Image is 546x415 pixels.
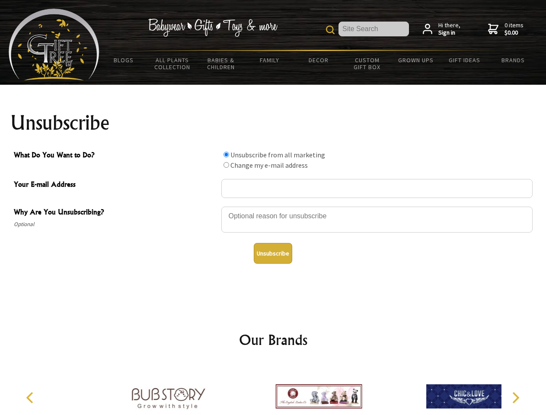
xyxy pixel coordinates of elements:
a: Babies & Children [197,51,246,76]
span: What Do You Want to Do? [14,150,217,162]
textarea: Why Are You Unsubscribing? [221,207,533,233]
span: Hi there, [438,22,460,37]
a: Custom Gift Box [343,51,392,76]
span: 0 items [504,21,524,37]
h1: Unsubscribe [10,112,536,133]
input: Site Search [338,22,409,36]
button: Unsubscribe [254,243,292,264]
a: BLOGS [99,51,148,69]
input: What Do You Want to Do? [224,162,229,168]
button: Previous [22,388,41,407]
a: Family [246,51,294,69]
a: Brands [489,51,538,69]
span: Optional [14,219,217,230]
label: Change my e-mail address [230,161,308,169]
img: product search [326,26,335,34]
button: Next [506,388,525,407]
a: 0 items$0.00 [488,22,524,37]
input: What Do You Want to Do? [224,152,229,157]
label: Unsubscribe from all marketing [230,150,325,159]
strong: $0.00 [504,29,524,37]
a: Decor [294,51,343,69]
input: Your E-mail Address [221,179,533,198]
a: All Plants Collection [148,51,197,76]
a: Gift Ideas [440,51,489,69]
img: Babywear - Gifts - Toys & more [148,19,278,37]
a: Hi there,Sign in [423,22,460,37]
a: Grown Ups [391,51,440,69]
span: Your E-mail Address [14,179,217,192]
strong: Sign in [438,29,460,37]
h2: Our Brands [17,329,529,350]
span: Why Are You Unsubscribing? [14,207,217,219]
img: Babyware - Gifts - Toys and more... [9,9,99,80]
